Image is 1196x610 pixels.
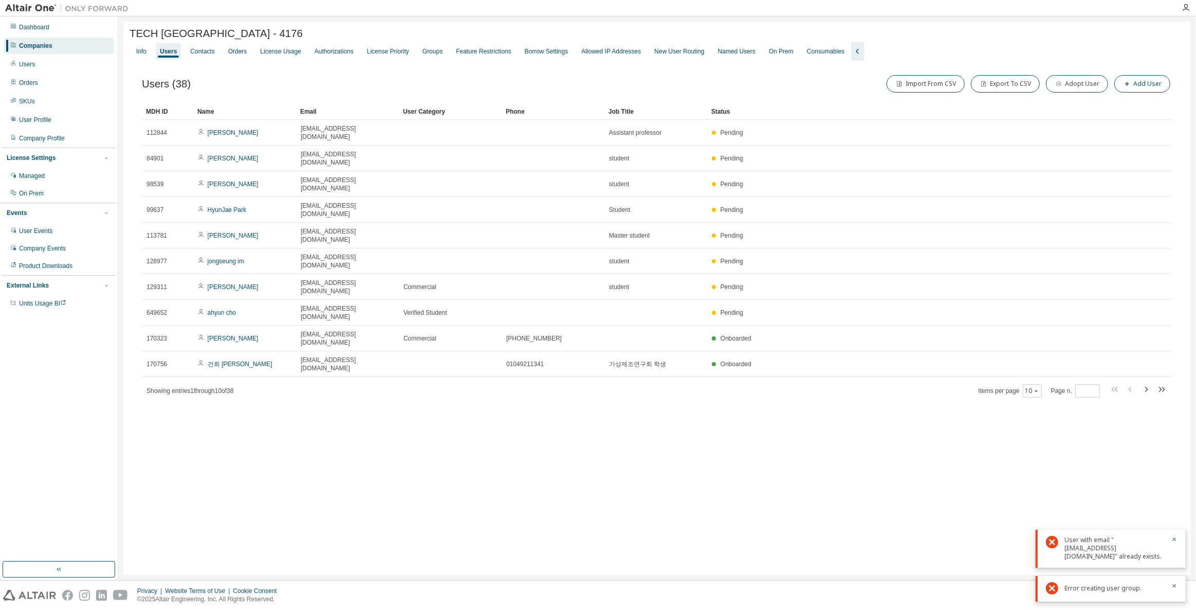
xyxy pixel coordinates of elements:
[721,129,743,136] span: Pending
[19,262,72,270] div: Product Downloads
[506,360,544,368] span: 01049211341
[146,283,167,291] span: 129311
[301,356,394,372] span: [EMAIL_ADDRESS][DOMAIN_NAME]
[301,176,394,192] span: [EMAIL_ADDRESS][DOMAIN_NAME]
[721,361,751,368] span: Onboarded
[146,180,163,188] span: 98539
[721,181,743,188] span: Pending
[146,103,189,120] div: MDH ID
[971,75,1040,93] button: Export To CSV
[136,47,146,56] div: Info
[7,281,49,290] div: External Links
[146,154,163,163] span: 84901
[19,42,52,50] div: Companies
[19,23,49,31] div: Dashboard
[7,209,27,217] div: Events
[721,206,743,213] span: Pending
[208,206,246,213] a: HyunJae Park
[3,590,56,601] img: altair_logo.svg
[301,253,394,270] span: [EMAIL_ADDRESS][DOMAIN_NAME]
[718,47,756,56] div: Named Users
[208,335,259,342] a: [PERSON_NAME]
[403,334,436,343] span: Commercial
[19,244,66,253] div: Company Events
[609,129,661,137] span: Assistant professor
[301,150,394,167] span: [EMAIL_ADDRESS][DOMAIN_NAME]
[146,309,167,317] span: 649652
[609,180,629,188] span: student
[208,283,259,291] a: [PERSON_NAME]
[979,384,1042,398] span: Items per page
[19,116,51,124] div: User Profile
[208,258,244,265] a: jongseung im
[403,309,447,317] span: Verified Student
[208,155,259,162] a: [PERSON_NAME]
[609,154,629,163] span: student
[130,28,303,40] span: TECH [GEOGRAPHIC_DATA] - 4176
[301,227,394,244] span: [EMAIL_ADDRESS][DOMAIN_NAME]
[609,206,630,214] span: Student
[403,283,436,291] span: Commercial
[19,172,45,180] div: Managed
[301,202,394,218] span: [EMAIL_ADDRESS][DOMAIN_NAME]
[1025,387,1039,395] button: 10
[19,300,66,307] span: Units Usage BI
[208,309,236,316] a: ahyun cho
[422,47,443,56] div: Groups
[19,189,44,198] div: On Prem
[887,75,965,93] button: Import From CSV
[19,97,35,105] div: SKUs
[1046,75,1108,93] button: Adopt User
[233,587,283,595] div: Cookie Consent
[807,47,844,56] div: Consumables
[769,47,794,56] div: On Prem
[146,231,167,240] span: 113781
[137,595,283,604] p: © 2025 Altair Engineering, Inc. All Rights Reserved.
[208,181,259,188] a: [PERSON_NAME]
[142,78,191,90] span: Users (38)
[301,304,394,321] span: [EMAIL_ADDRESS][DOMAIN_NAME]
[228,47,247,56] div: Orders
[19,227,52,235] div: User Events
[146,206,163,214] span: 99637
[208,361,272,368] a: 건희 [PERSON_NAME]
[711,103,1111,120] div: Status
[96,590,107,601] img: linkedin.svg
[721,232,743,239] span: Pending
[609,257,629,265] span: student
[146,360,167,368] span: 170756
[79,590,90,601] img: instagram.svg
[19,60,35,68] div: Users
[1064,536,1165,561] div: User with email "[EMAIL_ADDRESS][DOMAIN_NAME]" already exists.
[1064,582,1165,595] div: Error creating user group.
[609,231,650,240] span: Master student
[208,129,259,136] a: [PERSON_NAME]
[609,360,666,368] span: 가상제조연구회 학생
[137,587,165,595] div: Privacy
[197,103,292,120] div: Name
[5,3,134,13] img: Altair One
[19,79,38,87] div: Orders
[506,334,562,343] span: [PHONE_NUMBER]
[165,587,233,595] div: Website Terms of Use
[146,334,167,343] span: 170323
[113,590,128,601] img: youtube.svg
[7,154,56,162] div: License Settings
[581,47,641,56] div: Allowed IP Addresses
[403,103,498,120] div: User Category
[315,47,354,56] div: Authorizations
[721,155,743,162] span: Pending
[1051,384,1100,398] span: Page n.
[609,283,629,291] span: student
[609,103,703,120] div: Job Title
[367,47,409,56] div: License Priority
[721,309,743,316] span: Pending
[301,124,394,141] span: [EMAIL_ADDRESS][DOMAIN_NAME]
[146,129,167,137] span: 112844
[301,279,394,295] span: [EMAIL_ADDRESS][DOMAIN_NAME]
[208,232,259,239] a: [PERSON_NAME]
[62,590,73,601] img: facebook.svg
[190,47,214,56] div: Contacts
[456,47,511,56] div: Feature Restrictions
[301,330,394,347] span: [EMAIL_ADDRESS][DOMAIN_NAME]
